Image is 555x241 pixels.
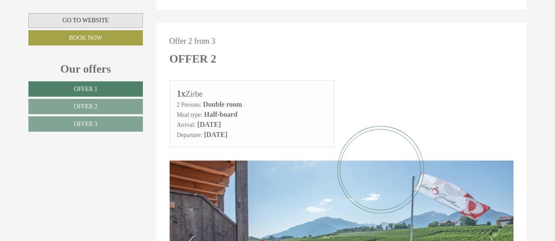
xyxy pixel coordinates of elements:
a: Go to website [28,13,143,28]
b: Double room [203,101,242,108]
small: Departure: [177,132,202,138]
b: 1x [177,89,186,98]
div: Our offers [28,61,143,77]
b: [DATE] [204,131,228,138]
div: Zirbe [177,87,328,100]
a: Book now [28,30,143,45]
b: Half-board [204,111,237,118]
span: Offer 2 [74,103,97,110]
small: Arrival: [177,122,196,128]
b: [DATE] [198,121,221,128]
span: Offer 2 from 3 [170,37,215,45]
span: Offer 3 [74,121,97,127]
div: Offer 2 [170,51,217,67]
small: 2 Persons: [177,101,201,108]
span: Offer 1 [74,86,97,92]
small: Meal type: [177,112,203,118]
